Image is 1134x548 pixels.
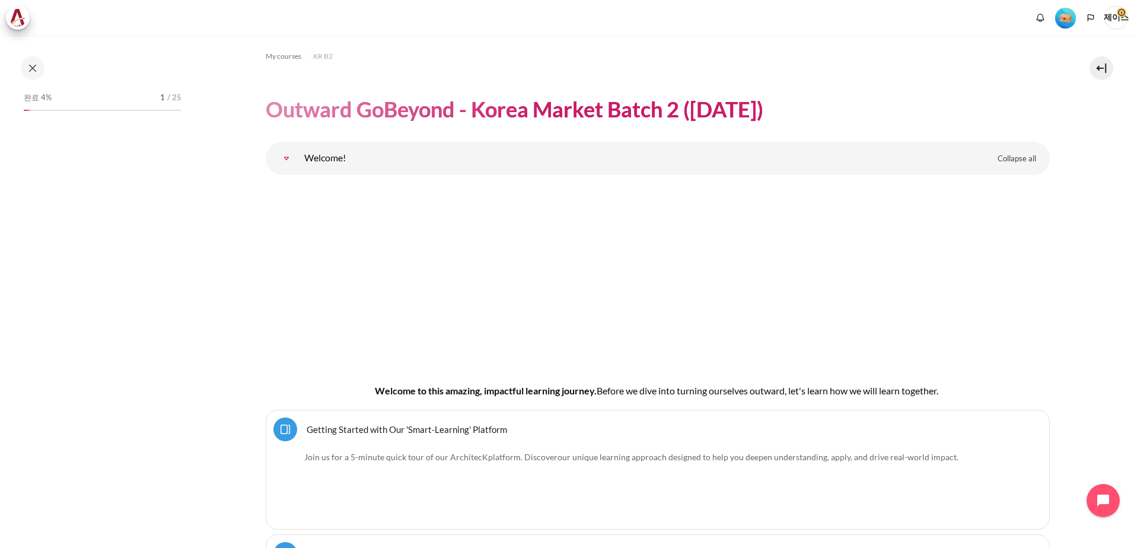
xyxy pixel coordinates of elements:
img: 아키텍 [9,9,26,27]
span: My courses [266,51,301,62]
span: B [597,385,603,396]
button: 언어들 [1082,9,1100,27]
span: our unique learning approach designed to help you deepen understanding, apply, and drive real-wor... [558,452,957,462]
a: Collapse all [989,149,1045,169]
nav: Navigation bar [266,47,1050,66]
span: 1 [160,92,165,104]
font: Join us for a 5-minute quick tour of our ArchitecK platform. Discover [304,452,958,462]
span: KR B2 [313,51,333,62]
img: platform logo [304,463,364,522]
div: 새 알림이 없는 알림 창 표시 [1031,9,1049,27]
a: KR B2 [313,49,333,63]
span: / 25 [167,92,181,104]
div: 4% [24,110,30,111]
a: Getting Started with Our 'Smart-Learning' Platform [307,423,507,435]
font: Welcome to this amazing, impactful learning journey. [375,385,938,396]
span: Collapse all [998,153,1036,165]
img: 레벨 #1 [1055,8,1076,28]
a: 아키텍 Architeck [6,6,36,30]
a: Welcome! [275,146,298,170]
h1: Outward GoBeyond - Korea Market Batch 2 ([DATE]) [266,95,763,123]
span: 제이스 [1104,6,1128,30]
a: 레벨 #1 [1050,7,1081,28]
a: 사용자 메뉴 [1104,6,1128,30]
div: 레벨 #1 [1055,7,1076,28]
span: efore we dive into turning ourselves outward, let's learn how we will learn together. [603,385,938,396]
a: My courses [266,49,301,63]
span: 완료 4% [24,92,52,104]
span: . [558,452,958,462]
